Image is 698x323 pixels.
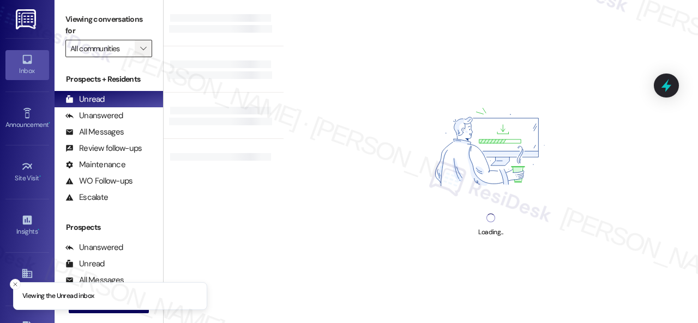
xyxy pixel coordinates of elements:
div: Unread [65,94,105,105]
a: Buildings [5,264,49,294]
div: Escalate [65,192,108,203]
span: • [49,119,50,127]
div: Loading... [478,227,503,238]
a: Inbox [5,50,49,80]
i:  [140,44,146,53]
img: ResiDesk Logo [16,9,38,29]
div: Maintenance [65,159,125,170]
div: Unanswered [65,110,123,121]
div: Review follow-ups [65,143,142,154]
div: All Messages [65,126,124,138]
div: Unanswered [65,242,123,253]
label: Viewing conversations for [65,11,152,40]
button: Close toast [10,279,21,290]
p: Viewing the Unread inbox [22,291,94,301]
div: Prospects [55,222,163,233]
span: • [39,173,41,180]
a: Site Visit • [5,157,49,187]
input: All communities [70,40,135,57]
div: Unread [65,258,105,270]
div: WO Follow-ups [65,175,133,187]
span: • [38,226,39,234]
a: Insights • [5,211,49,240]
div: Prospects + Residents [55,74,163,85]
